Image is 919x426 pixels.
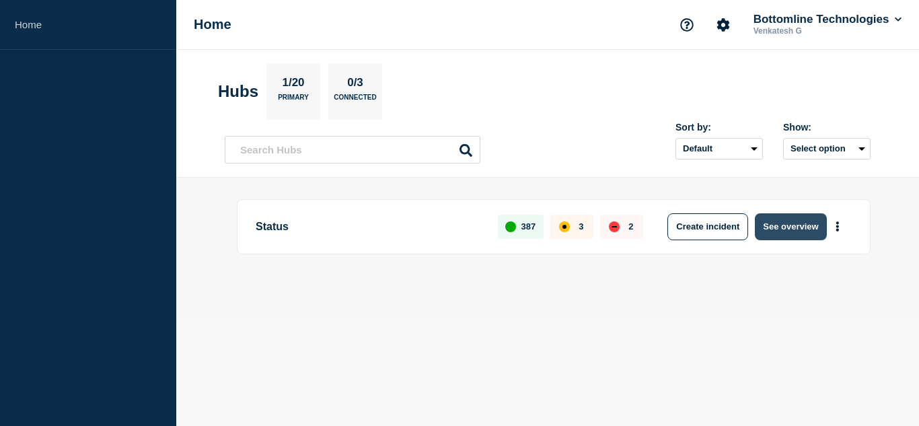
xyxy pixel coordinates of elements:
[829,214,846,239] button: More actions
[783,122,871,133] div: Show:
[334,94,376,108] p: Connected
[755,213,826,240] button: See overview
[751,13,904,26] button: Bottomline Technologies
[521,221,536,232] p: 387
[673,11,701,39] button: Support
[751,26,891,36] p: Venkatesh G
[675,138,763,159] select: Sort by
[277,76,309,94] p: 1/20
[225,136,480,164] input: Search Hubs
[559,221,570,232] div: affected
[667,213,748,240] button: Create incident
[628,221,633,232] p: 2
[218,82,258,101] h2: Hubs
[579,221,583,232] p: 3
[278,94,309,108] p: Primary
[256,213,482,240] p: Status
[709,11,737,39] button: Account settings
[675,122,763,133] div: Sort by:
[505,221,516,232] div: up
[194,17,231,32] h1: Home
[609,221,620,232] div: down
[783,138,871,159] button: Select option
[342,76,369,94] p: 0/3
